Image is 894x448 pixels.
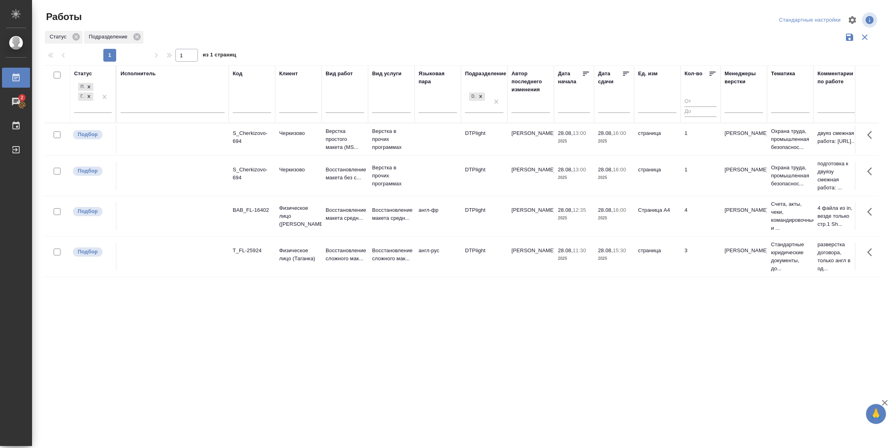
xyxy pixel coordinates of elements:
[598,167,613,173] p: 28.08,
[771,127,809,151] p: Охрана труда, промышленная безопаснос...
[558,137,590,145] p: 2025
[598,137,630,145] p: 2025
[461,162,507,190] td: DTPlight
[777,14,843,26] div: split button
[598,207,613,213] p: 28.08,
[50,33,69,41] p: Статус
[573,167,586,173] p: 13:00
[77,82,94,92] div: Подбор, Готов к работе
[634,162,681,190] td: страница
[634,202,681,230] td: Страница А4
[634,243,681,271] td: страница
[862,243,882,262] button: Здесь прячутся важные кнопки
[372,164,411,188] p: Верстка в прочих программах
[203,50,236,62] span: из 1 страниц
[681,202,721,230] td: 4
[233,129,271,145] div: S_Cherkizovo-694
[372,127,411,151] p: Верстка в прочих программах
[372,206,411,222] p: Восстановление макета средн...
[862,202,882,221] button: Здесь прячутся важные кнопки
[558,167,573,173] p: 28.08,
[558,174,590,182] p: 2025
[326,247,364,263] p: Восстановление сложного мак...
[326,166,364,182] p: Восстановление макета без с...
[681,125,721,153] td: 1
[771,164,809,188] p: Охрана труда, промышленная безопаснос...
[558,70,582,86] div: Дата начала
[771,241,809,273] p: Стандартные юридические документы, до...
[461,202,507,230] td: DTPlight
[725,206,763,214] p: [PERSON_NAME]
[279,204,318,228] p: Физическое лицо ([PERSON_NAME])
[573,247,586,253] p: 11:30
[78,207,98,215] p: Подбор
[869,406,883,422] span: 🙏
[507,162,554,190] td: [PERSON_NAME]
[507,243,554,271] td: [PERSON_NAME]
[461,125,507,153] td: DTPlight
[72,206,112,217] div: Можно подбирать исполнителей
[613,130,626,136] p: 16:00
[72,166,112,177] div: Можно подбирать исполнителей
[573,130,586,136] p: 13:00
[84,31,143,44] div: Подразделение
[725,166,763,174] p: [PERSON_NAME]
[725,247,763,255] p: [PERSON_NAME]
[233,206,271,214] div: BAB_FL-16402
[843,10,862,30] span: Настроить таблицу
[78,131,98,139] p: Подбор
[598,214,630,222] p: 2025
[681,162,721,190] td: 1
[233,70,242,78] div: Код
[372,247,411,263] p: Восстановление сложного мак...
[558,255,590,263] p: 2025
[573,207,586,213] p: 12:35
[468,92,486,102] div: DTPlight
[78,248,98,256] p: Подбор
[598,130,613,136] p: 28.08,
[598,247,613,253] p: 28.08,
[725,70,763,86] div: Менеджеры верстки
[862,12,879,28] span: Посмотреть информацию
[77,92,94,102] div: Подбор, Готов к работе
[817,70,856,86] div: Комментарии по работе
[326,70,353,78] div: Вид работ
[78,167,98,175] p: Подбор
[78,92,85,101] div: Готов к работе
[685,106,717,117] input: До
[326,127,364,151] p: Верстка простого макета (MS...
[817,129,856,145] p: двуяз смежная работа: [URL]..
[866,404,886,424] button: 🙏
[415,202,461,230] td: англ-фр
[2,92,30,112] a: 2
[685,97,717,107] input: От
[598,255,630,263] p: 2025
[74,70,92,78] div: Статус
[72,247,112,257] div: Можно подбирать исполнителей
[613,207,626,213] p: 16:00
[419,70,457,86] div: Языковая пара
[89,33,130,41] p: Подразделение
[598,70,622,86] div: Дата сдачи
[511,70,550,94] div: Автор последнего изменения
[279,70,298,78] div: Клиент
[681,243,721,271] td: 3
[558,247,573,253] p: 28.08,
[469,92,476,101] div: DTPlight
[372,70,402,78] div: Вид услуги
[817,204,856,228] p: 4 файла из in, везде только стр.1 Sh...
[44,10,82,23] span: Работы
[638,70,658,78] div: Ед. изм
[461,243,507,271] td: DTPlight
[862,162,882,181] button: Здесь прячутся важные кнопки
[72,129,112,140] div: Можно подбирать исполнителей
[842,30,857,45] button: Сохранить фильтры
[121,70,156,78] div: Исполнитель
[507,202,554,230] td: [PERSON_NAME]
[45,31,83,44] div: Статус
[558,207,573,213] p: 28.08,
[558,130,573,136] p: 28.08,
[279,166,318,174] p: Черкизово
[279,247,318,263] p: Физическое лицо (Таганка)
[507,125,554,153] td: [PERSON_NAME]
